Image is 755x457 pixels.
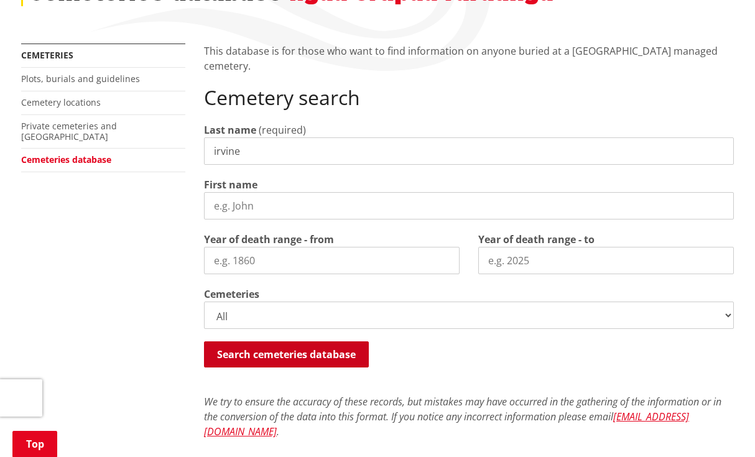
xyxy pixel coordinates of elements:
[204,177,257,192] label: First name
[204,137,734,165] input: e.g. Smith
[21,154,111,165] a: Cemeteries database
[12,431,57,457] a: Top
[204,192,734,219] input: e.g. John
[204,287,259,302] label: Cemeteries
[204,122,256,137] label: Last name
[204,232,334,247] label: Year of death range - from
[204,395,721,438] em: We try to ensure the accuracy of these records, but mistakes may have occurred in the gathering o...
[204,410,689,438] a: [EMAIL_ADDRESS][DOMAIN_NAME]
[204,247,460,274] input: e.g. 1860
[204,341,369,367] button: Search cemeteries database
[204,86,734,109] h2: Cemetery search
[478,232,595,247] label: Year of death range - to
[698,405,743,450] iframe: Messenger Launcher
[204,44,734,73] p: This database is for those who want to find information on anyone buried at a [GEOGRAPHIC_DATA] m...
[259,123,306,137] span: (required)
[21,73,140,85] a: Plots, burials and guidelines
[21,96,101,108] a: Cemetery locations
[21,49,73,61] a: Cemeteries
[21,120,117,142] a: Private cemeteries and [GEOGRAPHIC_DATA]
[478,247,734,274] input: e.g. 2025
